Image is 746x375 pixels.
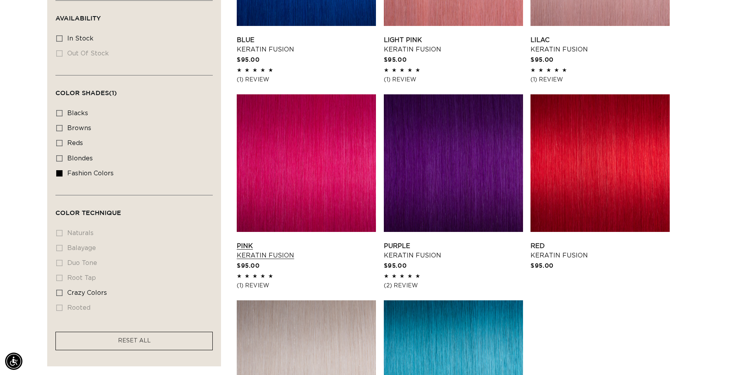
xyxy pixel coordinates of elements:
[55,195,213,224] summary: Color Technique (0 selected)
[237,241,376,260] a: Pink Keratin Fusion
[55,209,121,216] span: Color Technique
[118,338,151,344] span: RESET ALL
[5,353,22,370] div: Accessibility Menu
[55,89,117,96] span: Color Shades
[384,241,523,260] a: Purple Keratin Fusion
[67,125,91,131] span: browns
[109,89,117,96] span: (1)
[118,336,151,346] a: RESET ALL
[67,140,83,146] span: reds
[67,290,107,296] span: crazy colors
[67,155,93,162] span: blondes
[55,75,213,104] summary: Color Shades (1 selected)
[67,110,88,116] span: blacks
[55,1,213,29] summary: Availability (0 selected)
[530,35,670,54] a: Lilac Keratin Fusion
[67,35,94,42] span: In stock
[55,15,101,22] span: Availability
[530,241,670,260] a: Red Keratin Fusion
[384,35,523,54] a: Light Pink Keratin Fusion
[67,170,114,176] span: fashion colors
[707,337,746,375] iframe: Chat Widget
[237,35,376,54] a: Blue Keratin Fusion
